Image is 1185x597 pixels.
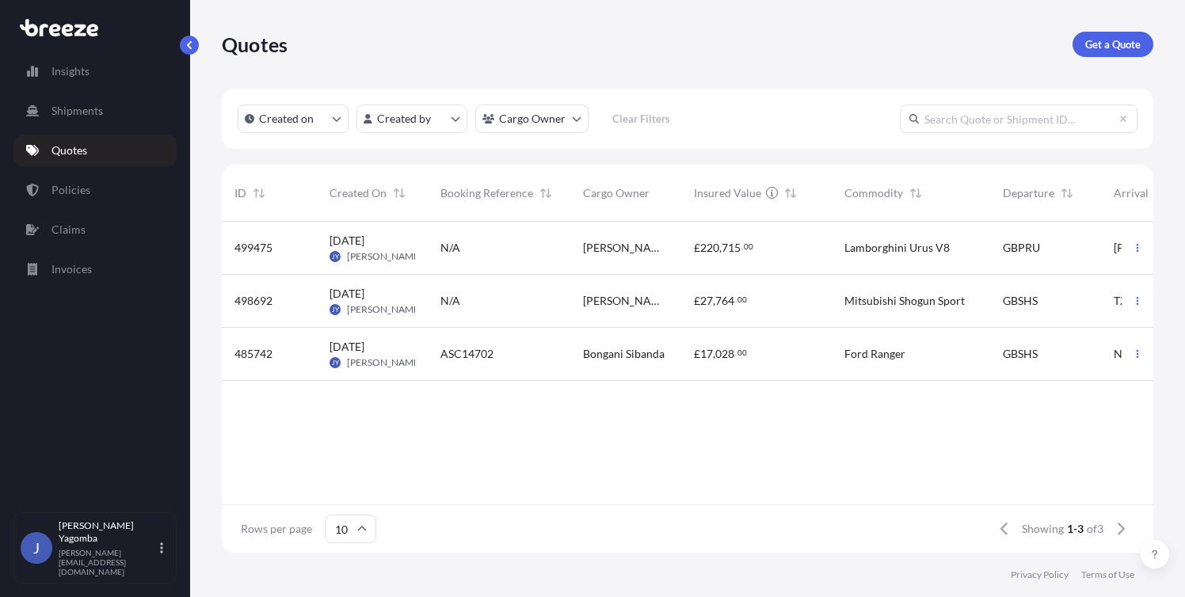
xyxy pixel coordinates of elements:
a: Quotes [13,135,177,166]
span: Lamborghini Urus V8 [844,240,950,256]
span: [PERSON_NAME] [347,250,422,263]
span: N/A [440,293,460,309]
span: ASC14702 [440,346,493,362]
a: Get a Quote [1073,32,1153,57]
p: Policies [51,182,90,198]
span: . [735,350,737,356]
p: [PERSON_NAME] Yagomba [59,519,157,545]
span: , [713,348,715,359]
button: Sort [536,184,555,203]
span: £ [694,295,700,306]
span: TZDAR [1114,293,1151,309]
span: 17 [700,348,713,359]
p: Claims [51,222,86,238]
span: 00 [744,244,753,249]
span: Cargo Owner [583,185,650,201]
span: [DATE] [330,286,364,302]
p: Quotes [51,143,87,158]
a: Privacy Policy [1011,568,1069,581]
p: Created by [377,111,431,127]
button: Sort [1057,184,1076,203]
button: Sort [906,184,925,203]
p: Quotes [222,32,288,57]
a: Invoices [13,253,177,285]
button: Sort [390,184,409,203]
span: 028 [715,348,734,359]
span: Rows per page [241,521,312,537]
span: GBSHS [1003,293,1038,309]
span: Ford Ranger [844,346,905,362]
span: [PERSON_NAME] [347,356,422,369]
input: Search Quote or Shipment ID... [900,105,1137,133]
span: ID [234,185,246,201]
span: [PERSON_NAME] [347,303,422,316]
span: 00 [737,350,747,356]
span: [DATE] [330,233,364,249]
span: GBPRU [1003,240,1040,256]
span: 00 [737,297,747,302]
button: Sort [1152,184,1171,203]
p: [PERSON_NAME][EMAIL_ADDRESS][DOMAIN_NAME] [59,548,157,576]
span: . [735,297,737,302]
a: Claims [13,214,177,245]
span: 485742 [234,346,272,362]
span: JY [332,249,339,264]
span: £ [694,242,700,253]
span: JY [332,355,339,371]
a: Terms of Use [1081,568,1134,581]
span: J [33,540,40,556]
a: Shipments [13,95,177,127]
span: £ [694,348,700,359]
span: Departure [1003,185,1054,201]
span: 498692 [234,293,272,309]
span: 1-3 [1067,521,1084,537]
span: Insured Value [694,185,761,201]
button: Sort [781,184,800,203]
span: Commodity [844,185,903,201]
span: [DATE] [330,339,364,355]
p: Cargo Owner [499,111,566,127]
button: Clear Filters [596,106,685,131]
p: Clear Filters [612,111,670,127]
button: createdBy Filter options [356,105,467,133]
span: of 3 [1087,521,1103,537]
button: cargoOwner Filter options [475,105,589,133]
a: Insights [13,55,177,87]
span: , [713,295,715,306]
span: 764 [715,295,734,306]
p: Insights [51,63,90,79]
span: 220 [700,242,719,253]
span: . [741,244,743,249]
span: 715 [722,242,741,253]
button: createdOn Filter options [238,105,349,133]
span: [PERSON_NAME] [583,293,669,309]
span: 499475 [234,240,272,256]
span: Mitsubishi Shogun Sport [844,293,965,309]
span: Showing [1022,521,1064,537]
span: 27 [700,295,713,306]
p: Invoices [51,261,92,277]
p: Shipments [51,103,103,119]
span: Created On [330,185,387,201]
span: Booking Reference [440,185,533,201]
span: [PERSON_NAME] [583,240,669,256]
button: Sort [250,184,269,203]
span: Bongani Sibanda [583,346,665,362]
span: , [719,242,722,253]
span: GBSHS [1003,346,1038,362]
a: Policies [13,174,177,206]
span: [PERSON_NAME] [1114,240,1183,256]
span: JY [332,302,339,318]
span: Arrival [1114,185,1149,201]
p: Created on [259,111,314,127]
p: Get a Quote [1085,36,1141,52]
span: NAWVB [1114,346,1156,362]
span: N/A [440,240,460,256]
